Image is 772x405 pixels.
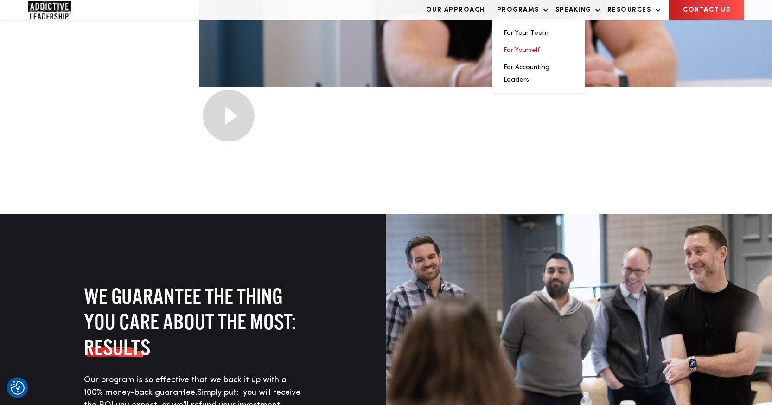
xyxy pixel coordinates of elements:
[84,334,150,360] span: RESULTS
[504,47,540,53] a: For Yourself
[504,64,549,83] a: For Accounting Leaders
[11,381,25,395] button: Consent Preferences
[492,0,549,19] a: Programs
[199,87,257,144] img: Play video
[421,0,490,19] a: Our Approach
[504,30,549,36] a: For Your Team
[11,381,25,395] img: Revisit consent button
[603,0,661,19] a: Resources
[84,376,287,397] span: Our program is so effective that we back it up with a 100% money-back guarantee.
[551,0,600,19] a: Speaking
[28,1,71,19] img: Company Logo
[28,1,83,19] a: Home
[84,283,302,360] h2: WE GUARANTEE THE THING YOU CARE ABOUT THE MOST:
